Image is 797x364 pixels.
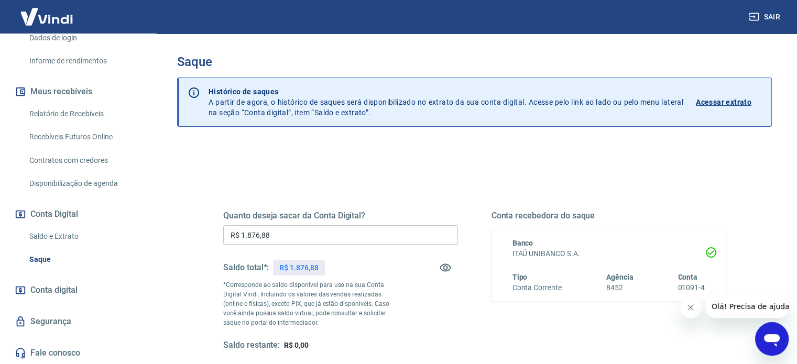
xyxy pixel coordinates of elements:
[705,295,789,318] iframe: Mensagem da empresa
[284,341,309,349] span: R$ 0,00
[209,86,683,118] p: A partir de agora, o histórico de saques será disponibilizado no extrato da sua conta digital. Ac...
[6,7,88,16] span: Olá! Precisa de ajuda?
[223,262,269,273] h5: Saldo total*:
[13,80,144,103] button: Meus recebíveis
[512,273,528,281] span: Tipo
[678,282,705,293] h6: 01091-4
[25,173,144,194] a: Disponibilização de agenda
[25,50,144,72] a: Informe de rendimentos
[25,226,144,247] a: Saldo e Extrato
[223,340,280,351] h5: Saldo restante:
[678,273,697,281] span: Conta
[696,97,751,107] p: Acessar extrato
[747,7,784,27] button: Sair
[13,310,144,333] a: Segurança
[512,239,533,247] span: Banco
[25,150,144,171] a: Contratos com credores
[177,54,772,69] h3: Saque
[13,1,81,32] img: Vindi
[13,203,144,226] button: Conta Digital
[755,322,789,356] iframe: Botão para abrir a janela de mensagens
[223,280,399,327] p: *Corresponde ao saldo disponível para uso na sua Conta Digital Vindi. Incluindo os valores das ve...
[25,249,144,270] a: Saque
[492,211,726,221] h5: Conta recebedora do saque
[512,248,705,259] h6: ITAÚ UNIBANCO S.A.
[606,273,634,281] span: Agência
[30,283,78,297] span: Conta digital
[25,126,144,148] a: Recebíveis Futuros Online
[606,282,634,293] h6: 8452
[279,262,318,273] p: R$ 1.876,88
[696,86,763,118] a: Acessar extrato
[512,282,562,293] h6: Conta Corrente
[25,27,144,49] a: Dados de login
[680,297,701,318] iframe: Fechar mensagem
[25,103,144,125] a: Relatório de Recebíveis
[209,86,683,97] p: Histórico de saques
[223,211,458,221] h5: Quanto deseja sacar da Conta Digital?
[13,279,144,302] a: Conta digital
